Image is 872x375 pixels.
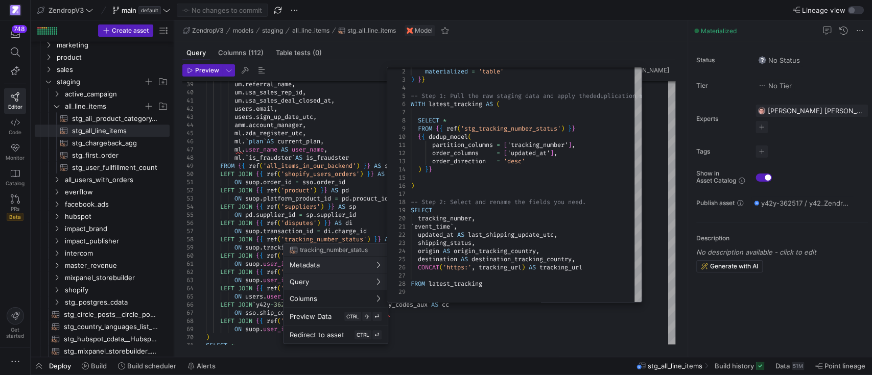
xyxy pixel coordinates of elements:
span: 'stg_tracking_number_status' [461,124,561,133]
span: partition_columns [432,141,493,149]
span: -- Step 1: Pull the raw staging data and apply the [411,92,590,100]
span: ref [446,124,457,133]
span: = [497,149,500,157]
span: { [439,124,443,133]
span: , [536,247,539,255]
div: 2 [387,67,406,76]
span: FROM [411,280,425,288]
span: [ [504,141,507,149]
span: , [472,214,475,222]
span: AS [457,231,464,239]
span: CONCAT [418,263,439,271]
span: ] [568,141,572,149]
span: , [472,239,475,247]
span: } [572,124,575,133]
span: , [572,255,575,263]
span: dedup_model [429,133,468,141]
span: shipping_status [418,239,472,247]
span: ) [411,76,414,84]
div: 16 [387,182,406,190]
span: FROM [418,124,432,133]
span: ( [439,263,443,271]
span: CTRL [346,313,359,319]
span: { [418,133,421,141]
span: , [572,141,575,149]
span: SELECT [411,206,432,214]
span: 'updated_at' [507,149,550,157]
span: last_shipping_update_utc [468,231,554,239]
span: Redirect to asset [290,331,344,339]
div: 23 [387,239,406,247]
div: 25 [387,255,406,263]
span: order_columns [432,149,479,157]
span: CTRL [357,332,369,338]
div: 5 [387,92,406,100]
span: tracking_number [418,214,472,222]
span: = [497,141,500,149]
span: event_time [414,222,450,231]
span: ) [411,182,414,190]
span: ) [522,263,525,271]
div: 20 [387,214,406,222]
div: 4 [387,84,406,92]
span: Columns [290,294,317,303]
span: ` [450,222,454,231]
span: origin [418,247,439,255]
span: origin_tracking_country [454,247,536,255]
span: } [418,76,421,84]
span: { [436,124,439,133]
span: AS [461,255,468,263]
div: 18 [387,198,406,206]
span: latest_tracking [429,100,482,108]
span: ( [497,100,500,108]
div: 26 [387,263,406,271]
span: 'https:' [443,263,472,271]
span: , [554,231,557,239]
span: deduplication macro. [590,92,661,100]
span: Metadata [290,261,320,269]
div: 14 [387,165,406,173]
div: 8 [387,116,406,124]
div: 3 [387,76,406,84]
span: ` [411,222,414,231]
span: SELECT [418,116,439,124]
div: 15 [387,173,406,182]
div: 22 [387,231,406,239]
div: 12 [387,149,406,157]
div: 29 [387,288,406,296]
span: ⏎ [374,332,380,338]
span: [ [504,149,507,157]
span: Preview Data [290,312,332,320]
div: 21 [387,222,406,231]
span: tracking_url [539,263,582,271]
span: tracking_url [479,263,522,271]
span: , [454,222,457,231]
span: ⇧ [364,313,369,319]
div: 7 [387,108,406,116]
span: ⏎ [374,313,380,319]
span: latest_tracking [429,280,482,288]
span: destination_tracking_country [472,255,572,263]
div: 6 [387,100,406,108]
div: 13 [387,157,406,165]
span: ( [457,124,461,133]
span: AS [486,100,493,108]
span: ( [468,133,472,141]
span: 'table' [479,67,504,76]
span: WITH [411,100,425,108]
span: ] [550,149,554,157]
div: 10 [387,133,406,141]
span: order_direction [432,157,486,165]
span: = [472,67,475,76]
div: 19 [387,206,406,214]
span: , [554,149,557,157]
span: destination [418,255,457,263]
div: 9 [387,124,406,133]
span: AS [443,247,450,255]
span: ) [418,165,421,173]
div: 11 [387,141,406,149]
span: } [421,76,425,84]
span: } [429,165,432,173]
div: 28 [387,280,406,288]
span: { [421,133,425,141]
